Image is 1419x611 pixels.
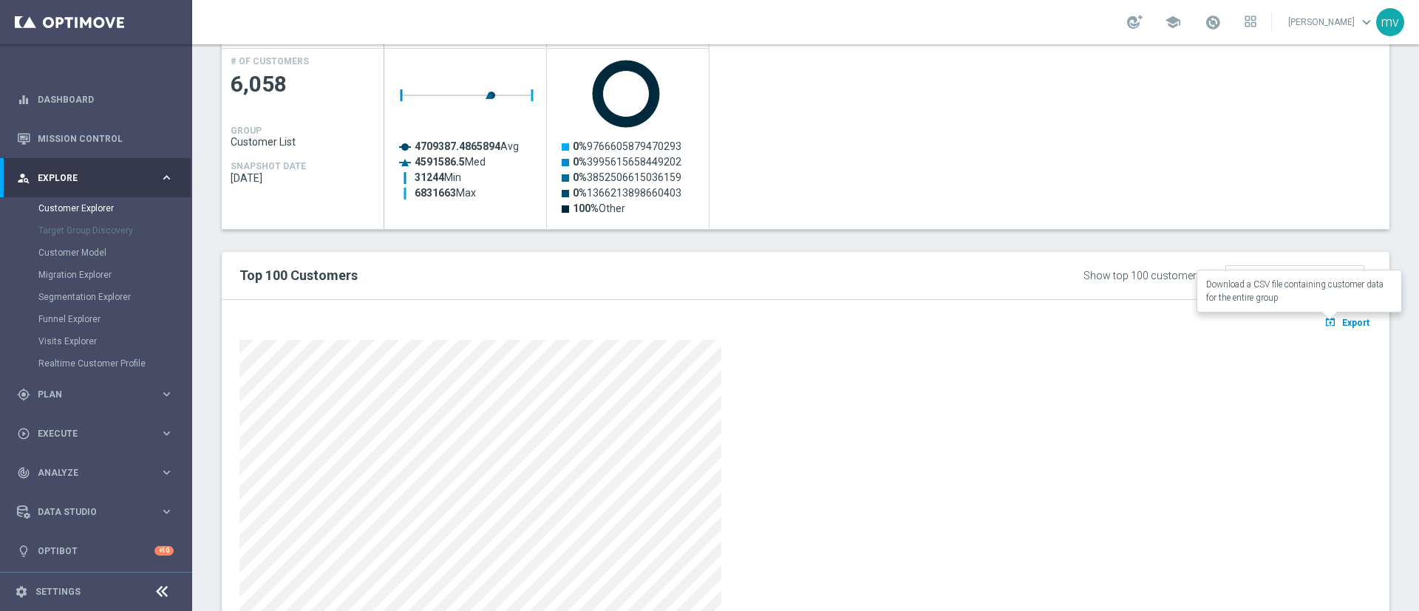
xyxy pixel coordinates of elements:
button: play_circle_outline Execute keyboard_arrow_right [16,428,174,440]
i: gps_fixed [17,388,30,401]
div: Segmentation Explorer [38,286,191,308]
text: 1366213898660403 [573,187,681,199]
a: Customer Explorer [38,202,154,214]
tspan: 0% [573,156,587,168]
div: Mission Control [17,119,174,158]
button: equalizer Dashboard [16,94,174,106]
span: Export [1342,318,1369,328]
text: 3995615658449202 [573,156,681,168]
div: Data Studio [17,505,160,519]
a: Dashboard [38,80,174,119]
div: Explore [17,171,160,185]
i: settings [15,585,28,598]
tspan: 0% [573,140,587,152]
i: keyboard_arrow_right [160,426,174,440]
a: Realtime Customer Profile [38,358,154,369]
div: Funnel Explorer [38,308,191,330]
div: Migration Explorer [38,264,191,286]
span: Plan [38,390,160,399]
a: Funnel Explorer [38,313,154,325]
div: Execute [17,427,160,440]
text: Avg [415,140,519,152]
span: Data Studio [38,508,160,516]
i: play_circle_outline [17,427,30,440]
h2: Top 100 Customers [239,267,891,284]
tspan: 4709387.4865894 [415,140,501,152]
text: 9766605879470293 [573,140,681,152]
div: Visits Explorer [38,330,191,352]
span: 6,058 [231,70,375,99]
button: open_in_browser Export [1322,313,1372,332]
tspan: 0% [573,187,587,199]
i: keyboard_arrow_right [160,465,174,479]
div: mv [1376,8,1404,36]
button: gps_fixed Plan keyboard_arrow_right [16,389,174,400]
text: Max [415,187,476,199]
i: person_search [17,171,30,185]
div: Customer Explorer [38,197,191,219]
i: open_in_browser [1324,316,1340,328]
i: equalizer [17,93,30,106]
div: Realtime Customer Profile [38,352,191,375]
text: 3852506615036159 [573,171,681,183]
h4: SNAPSHOT DATE [231,161,306,171]
tspan: 31244 [415,171,445,183]
i: keyboard_arrow_right [160,387,174,401]
button: person_search Explore keyboard_arrow_right [16,172,174,184]
a: Settings [35,587,81,596]
a: Visits Explorer [38,335,154,347]
button: Data Studio keyboard_arrow_right [16,506,174,518]
i: keyboard_arrow_right [160,171,174,185]
text: Min [415,171,461,183]
div: Optibot [17,531,174,570]
button: lightbulb Optibot +10 [16,545,174,557]
button: track_changes Analyze keyboard_arrow_right [16,467,174,479]
div: Analyze [17,466,160,479]
tspan: 4591586.5 [415,156,465,168]
span: Explore [38,174,160,182]
a: Customer Model [38,247,154,259]
div: Dashboard [17,80,174,119]
div: Press SPACE to select this row. [384,48,709,229]
i: track_changes [17,466,30,479]
tspan: 0% [573,171,587,183]
button: Mission Control [16,133,174,145]
h4: # OF CUSTOMERS [231,56,309,66]
i: lightbulb [17,545,30,558]
i: keyboard_arrow_right [160,505,174,519]
div: +10 [154,546,174,556]
div: Press SPACE to select this row. [222,48,384,229]
a: Migration Explorer [38,269,154,281]
span: school [1165,14,1181,30]
span: 2025-09-17 [231,172,375,184]
span: Execute [38,429,160,438]
span: keyboard_arrow_down [1358,14,1375,30]
a: [PERSON_NAME]keyboard_arrow_down [1287,11,1376,33]
div: Customer Model [38,242,191,264]
text: Med [415,156,486,168]
div: Target Group Discovery [38,219,191,242]
span: Analyze [38,468,160,477]
div: Show top 100 customers by [1083,270,1216,282]
a: Mission Control [38,119,174,158]
tspan: 100% [573,202,599,214]
tspan: 6831663 [415,187,456,199]
span: Customer List [231,136,375,148]
a: Segmentation Explorer [38,291,154,303]
a: Optibot [38,531,154,570]
div: Plan [17,388,160,401]
text: Other [573,202,625,214]
h4: GROUP [231,126,262,136]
